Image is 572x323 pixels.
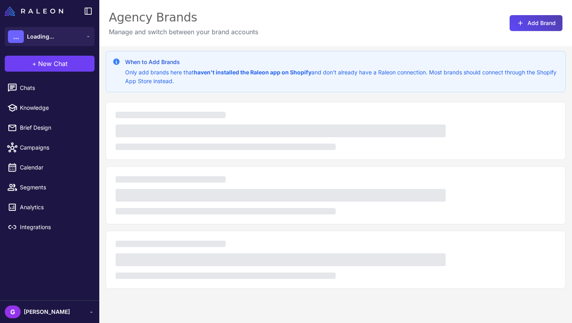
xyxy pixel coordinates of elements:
a: Campaigns [3,139,96,156]
button: +New Chat [5,56,95,72]
span: [PERSON_NAME] [24,307,70,316]
div: Agency Brands [109,10,258,25]
span: Segments [20,183,90,192]
button: ...Loading... [5,27,95,46]
p: Manage and switch between your brand accounts [109,27,258,37]
div: ... [8,30,24,43]
a: Calendar [3,159,96,176]
img: Raleon Logo [5,6,63,16]
span: Chats [20,84,90,92]
a: Integrations [3,219,96,235]
a: Chats [3,80,96,96]
span: Campaigns [20,143,90,152]
span: Loading... [27,32,54,41]
span: Knowledge [20,103,90,112]
a: Knowledge [3,99,96,116]
a: Segments [3,179,96,196]
div: G [5,305,21,318]
strong: haven't installed the Raleon app on Shopify [194,69,311,76]
span: Integrations [20,223,90,232]
a: Brief Design [3,119,96,136]
a: Raleon Logo [5,6,66,16]
span: Calendar [20,163,90,172]
p: Only add brands here that and don't already have a Raleon connection. Most brands should connect ... [125,68,559,86]
span: Analytics [20,203,90,212]
span: + [32,59,37,68]
a: Analytics [3,199,96,216]
span: Brief Design [20,123,90,132]
span: New Chat [38,59,68,68]
button: Add Brand [510,15,562,31]
h3: When to Add Brands [125,58,559,66]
